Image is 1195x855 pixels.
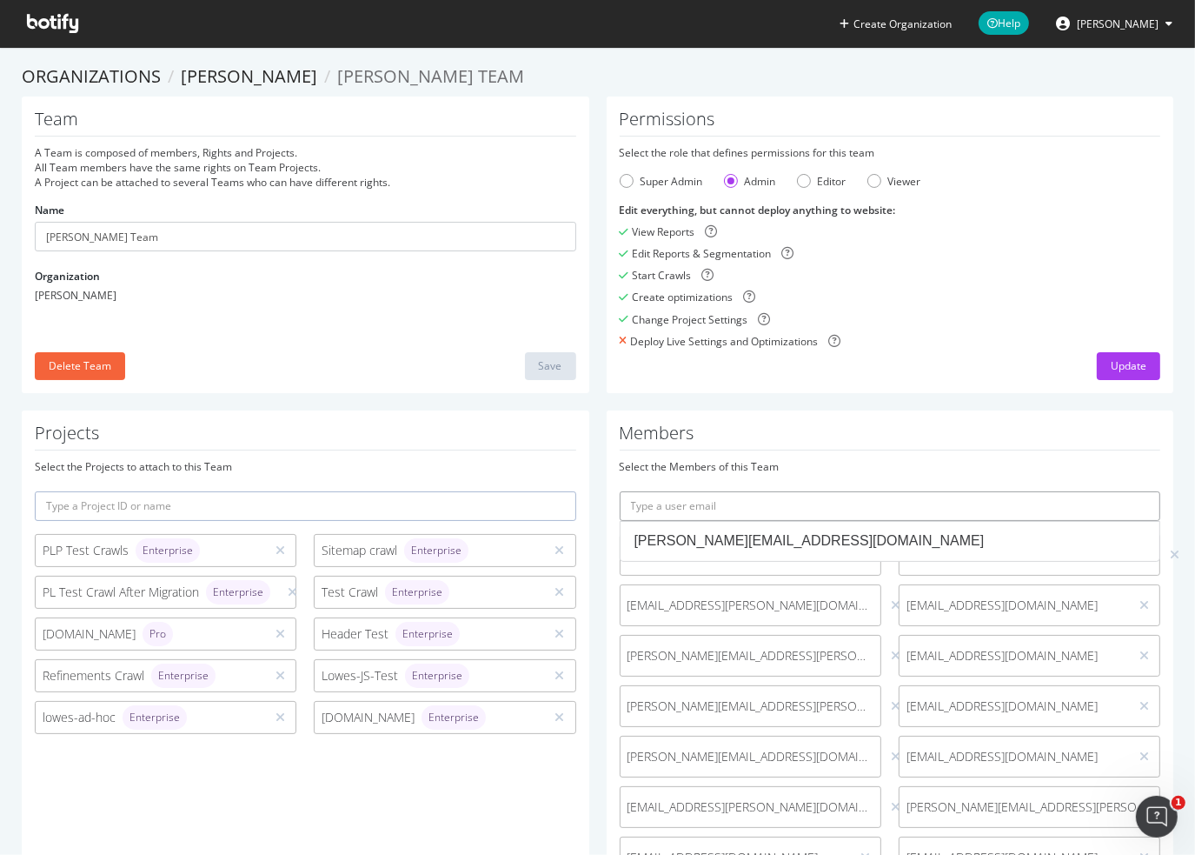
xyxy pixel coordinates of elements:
[979,11,1029,35] span: Help
[35,459,576,474] div: Select the Projects to attach to this Team
[867,174,921,189] div: Viewer
[35,424,576,451] h1: Projects
[35,110,576,137] h1: Team
[620,110,1161,137] h1: Permissions
[906,597,1122,614] span: [EMAIL_ADDRESS][DOMAIN_NAME]
[627,798,873,816] span: [EMAIL_ADDRESS][PERSON_NAME][DOMAIN_NAME]
[392,587,442,598] span: Enterprise
[627,597,873,614] span: [EMAIL_ADDRESS][PERSON_NAME][DOMAIN_NAME]
[633,290,734,304] div: Create optimizations
[620,491,1161,521] input: Type a user email
[412,671,462,681] span: Enterprise
[35,288,576,303] div: [PERSON_NAME]
[627,698,873,715] span: [PERSON_NAME][EMAIL_ADDRESS][PERSON_NAME][DOMAIN_NAME]
[35,352,125,380] button: Delete Team
[322,580,537,605] div: Test Crawl
[724,174,776,189] div: Admin
[136,538,200,563] div: brand label
[322,664,537,688] div: Lowes-JS-Test
[43,538,258,563] div: PLP Test Crawls
[43,622,258,646] div: [DOMAIN_NAME]
[411,545,461,556] span: Enterprise
[797,174,846,189] div: Editor
[641,174,703,189] div: Super Admin
[888,174,921,189] div: Viewer
[906,798,1152,816] span: [PERSON_NAME][EMAIL_ADDRESS][PERSON_NAME][DOMAIN_NAME]
[539,358,562,373] div: Save
[818,174,846,189] div: Editor
[143,622,173,646] div: brand label
[745,174,776,189] div: Admin
[525,352,576,380] button: Save
[1136,796,1178,838] iframe: Intercom live chat
[35,222,576,251] input: Name
[43,664,258,688] div: Refinements Crawl
[35,203,64,217] label: Name
[1172,796,1185,810] span: 1
[620,145,1161,160] div: Select the role that defines permissions for this team
[385,580,449,605] div: brand label
[1042,10,1186,37] button: [PERSON_NAME]
[43,705,258,730] div: lowes-ad-hoc
[1077,17,1158,31] span: Randy Dargenio
[322,622,537,646] div: Header Test
[35,269,100,284] label: Organization
[631,334,819,349] div: Deploy Live Settings and Optimizations
[428,712,479,723] span: Enterprise
[620,424,1161,451] h1: Members
[143,545,193,556] span: Enterprise
[404,538,468,563] div: brand label
[620,174,703,189] div: Super Admin
[627,748,873,765] span: [PERSON_NAME][EMAIL_ADDRESS][DOMAIN_NAME]
[151,664,216,688] div: brand label
[633,312,748,327] div: Change Project Settings
[422,705,486,730] div: brand label
[633,268,692,283] div: Start Crawls
[158,671,209,681] span: Enterprise
[633,224,695,239] div: View Reports
[839,16,953,32] button: Create Organization
[22,64,161,88] a: Organizations
[633,246,772,261] div: Edit Reports & Segmentation
[1111,358,1146,373] div: Update
[627,647,873,665] span: [PERSON_NAME][EMAIL_ADDRESS][PERSON_NAME][DOMAIN_NAME]
[395,622,460,646] div: brand label
[402,629,453,639] span: Enterprise
[405,664,469,688] div: brand label
[1097,352,1160,380] button: Update
[213,587,263,598] span: Enterprise
[43,580,270,605] div: PL Test Crawl After Migration
[35,145,576,190] div: A Team is composed of members, Rights and Projects. All Team members have the same rights on Team...
[634,531,1146,551] div: [PERSON_NAME][EMAIL_ADDRESS][DOMAIN_NAME]
[206,580,270,605] div: brand label
[906,647,1122,665] span: [EMAIL_ADDRESS][DOMAIN_NAME]
[620,459,1161,474] div: Select the Members of this Team
[906,748,1122,765] span: [EMAIL_ADDRESS][DOMAIN_NAME]
[620,203,1161,217] div: Edit everything, but cannot deploy anything to website :
[149,629,166,639] span: Pro
[129,712,180,723] span: Enterprise
[22,64,1173,90] ol: breadcrumbs
[322,538,537,563] div: Sitemap crawl
[123,705,187,730] div: brand label
[337,64,524,88] span: [PERSON_NAME] Team
[181,64,317,88] a: [PERSON_NAME]
[322,705,537,730] div: [DOMAIN_NAME]
[906,698,1122,715] span: [EMAIL_ADDRESS][DOMAIN_NAME]
[35,491,576,521] input: Type a Project ID or name
[49,358,111,373] div: Delete Team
